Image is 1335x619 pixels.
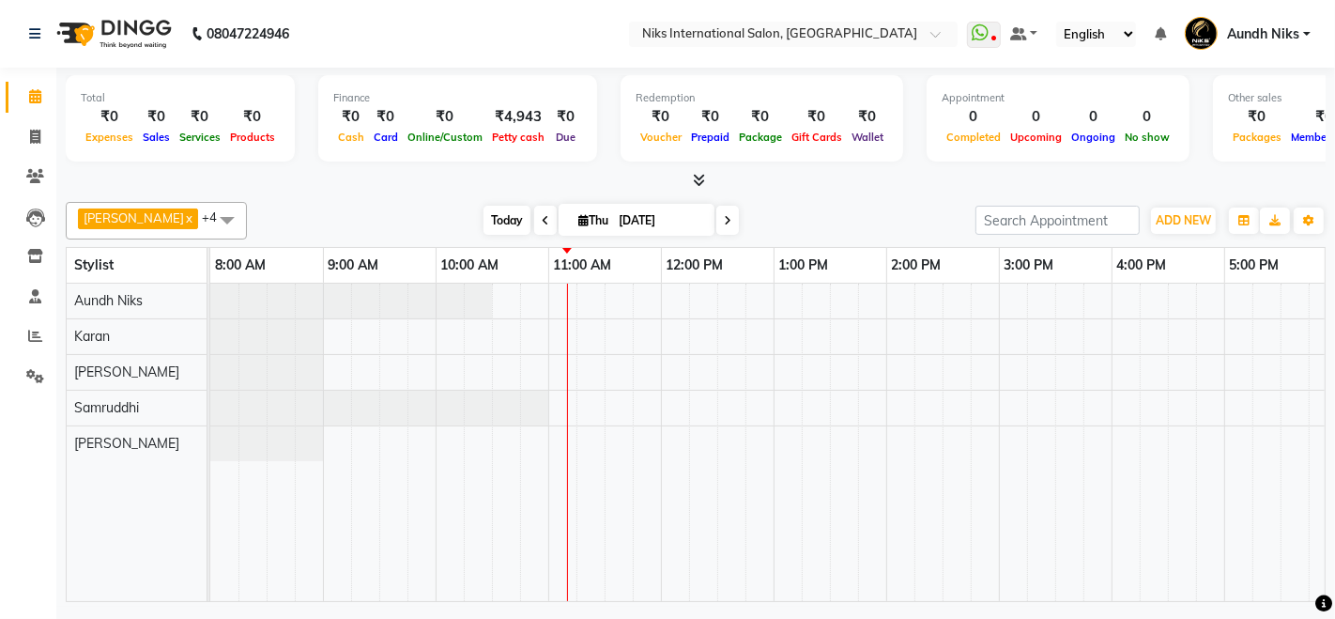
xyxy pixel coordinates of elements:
div: ₹0 [81,106,138,128]
div: ₹0 [333,106,369,128]
div: Finance [333,90,582,106]
div: 0 [942,106,1005,128]
span: Wallet [847,131,888,144]
a: 10:00 AM [437,252,504,279]
span: Samruddhi [74,399,139,416]
span: Thu [574,213,613,227]
input: 2025-09-04 [613,207,707,235]
div: ₹4,943 [487,106,549,128]
a: 9:00 AM [324,252,384,279]
input: Search Appointment [975,206,1140,235]
span: Package [734,131,787,144]
div: ₹0 [734,106,787,128]
a: 1:00 PM [775,252,834,279]
div: 0 [1120,106,1174,128]
a: x [184,210,192,225]
span: Ongoing [1066,131,1120,144]
span: Services [175,131,225,144]
span: Card [369,131,403,144]
span: Packages [1228,131,1286,144]
div: Appointment [942,90,1174,106]
span: Sales [138,131,175,144]
a: 5:00 PM [1225,252,1284,279]
span: [PERSON_NAME] [74,435,179,452]
a: 2:00 PM [887,252,946,279]
a: 12:00 PM [662,252,729,279]
span: Completed [942,131,1005,144]
button: ADD NEW [1151,208,1216,234]
div: ₹0 [138,106,175,128]
div: ₹0 [369,106,403,128]
img: logo [48,8,176,60]
span: Products [225,131,280,144]
span: Upcoming [1005,131,1066,144]
span: Prepaid [686,131,734,144]
span: Karan [74,328,110,345]
div: ₹0 [549,106,582,128]
div: ₹0 [403,106,487,128]
span: Petty cash [487,131,549,144]
span: [PERSON_NAME] [84,210,184,225]
div: ₹0 [175,106,225,128]
div: ₹0 [847,106,888,128]
div: ₹0 [787,106,847,128]
div: ₹0 [636,106,686,128]
span: Due [551,131,580,144]
a: 8:00 AM [210,252,270,279]
div: 0 [1005,106,1066,128]
a: 3:00 PM [1000,252,1059,279]
span: No show [1120,131,1174,144]
img: Aundh Niks [1185,17,1218,50]
span: +4 [202,209,231,224]
span: Online/Custom [403,131,487,144]
div: ₹0 [686,106,734,128]
span: Voucher [636,131,686,144]
div: ₹0 [225,106,280,128]
span: Stylist [74,256,114,273]
span: Today [483,206,530,235]
a: 11:00 AM [549,252,617,279]
b: 08047224946 [207,8,289,60]
span: Cash [333,131,369,144]
div: Redemption [636,90,888,106]
div: 0 [1066,106,1120,128]
span: ADD NEW [1156,213,1211,227]
span: Expenses [81,131,138,144]
a: 4:00 PM [1112,252,1172,279]
span: Aundh Niks [74,292,143,309]
div: Total [81,90,280,106]
span: Aundh Niks [1227,24,1299,44]
span: Gift Cards [787,131,847,144]
span: [PERSON_NAME] [74,364,179,380]
div: ₹0 [1228,106,1286,128]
